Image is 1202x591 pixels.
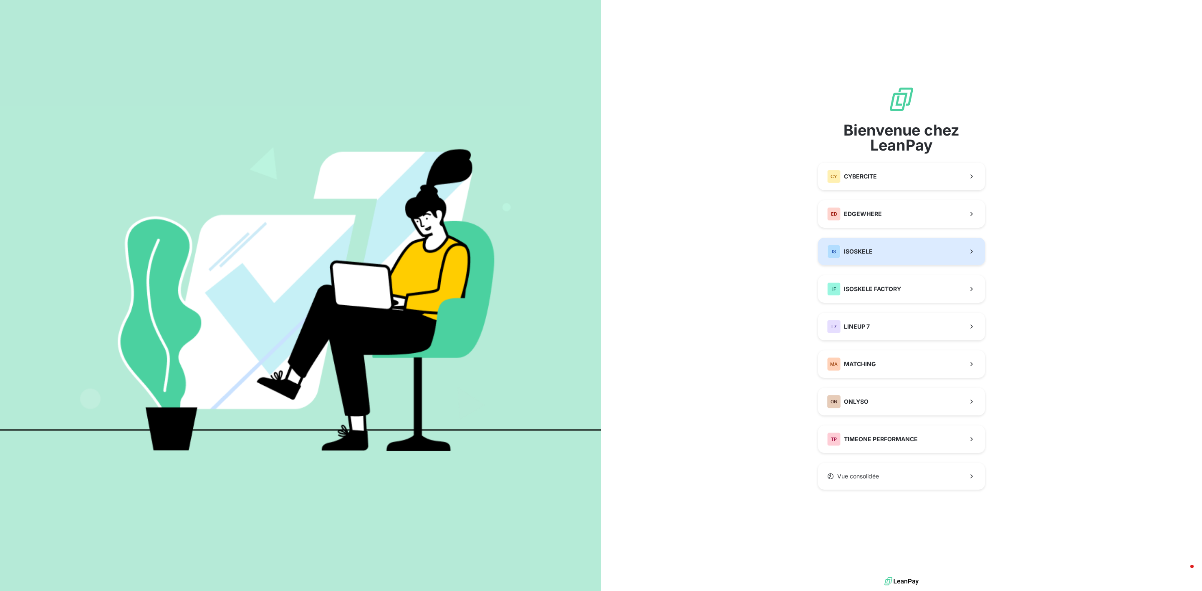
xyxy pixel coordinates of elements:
span: CYBERCITE [844,172,877,181]
span: TIMEONE PERFORMANCE [844,435,918,443]
div: L7 [827,320,841,333]
button: MAMATCHING [818,350,985,378]
button: EDEDGEWHERE [818,200,985,228]
div: IS [827,245,841,258]
div: ON [827,395,841,408]
div: CY [827,170,841,183]
span: EDGEWHERE [844,210,882,218]
span: ONLYSO [844,397,869,406]
button: IFISOSKELE FACTORY [818,275,985,303]
span: Vue consolidée [837,472,879,480]
button: ISISOSKELE [818,238,985,265]
div: ED [827,207,841,221]
button: ONONLYSO [818,388,985,415]
iframe: Intercom live chat [1174,563,1194,583]
button: L7LINEUP 7 [818,313,985,340]
button: Vue consolidée [818,463,985,490]
div: TP [827,433,841,446]
span: ISOSKELE [844,247,873,256]
div: MA [827,357,841,371]
button: CYCYBERCITE [818,163,985,190]
span: MATCHING [844,360,876,368]
span: LINEUP 7 [844,322,870,331]
span: Bienvenue chez LeanPay [818,123,985,153]
img: logo sigle [888,86,915,113]
img: logo [884,575,919,588]
span: ISOSKELE FACTORY [844,285,901,293]
button: TPTIMEONE PERFORMANCE [818,425,985,453]
div: IF [827,282,841,296]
